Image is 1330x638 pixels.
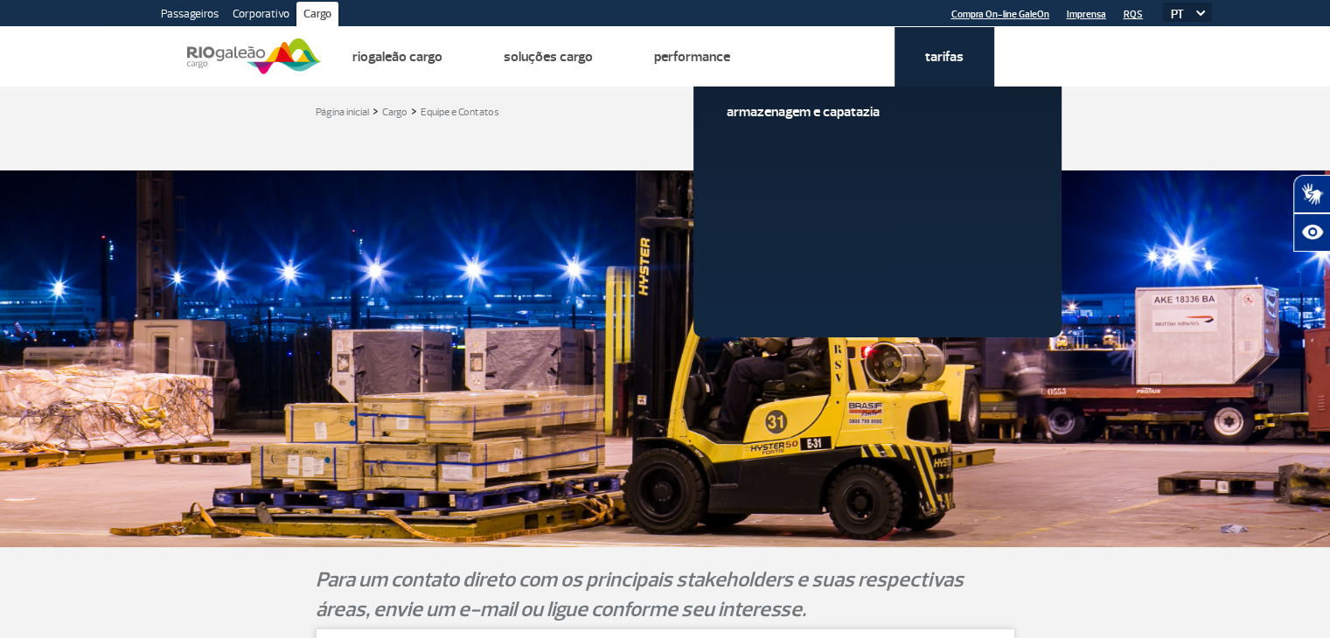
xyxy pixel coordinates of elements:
a: Corporativo [226,2,296,30]
a: Armazenagem e Capatazia [727,102,961,121]
a: Soluções Cargo [504,48,593,66]
a: Riogaleão Cargo [352,48,442,66]
a: > [373,101,379,121]
a: Página inicial [316,106,369,119]
a: Atendimento [791,48,864,66]
a: RQS [1124,9,1143,20]
a: Tarifas [925,48,964,66]
a: Cargo [296,2,338,30]
a: Equipe e Contatos [421,106,499,119]
a: Cargo [382,106,407,119]
div: Plugin de acessibilidade da Hand Talk. [1293,175,1330,252]
a: Passageiros [154,2,226,30]
p: Para um contato direto com os principais stakeholders e suas respectivas áreas, envie um e-mail o... [316,565,1015,624]
a: Performance [654,48,730,66]
a: Imprensa [1067,9,1106,20]
a: > [411,101,417,121]
a: Compra On-line GaleOn [951,9,1049,20]
button: Abrir recursos assistivos. [1293,213,1330,252]
button: Abrir tradutor de língua de sinais. [1293,175,1330,213]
